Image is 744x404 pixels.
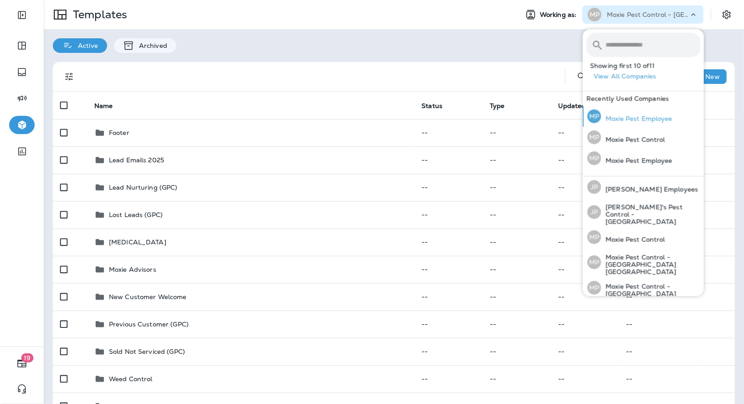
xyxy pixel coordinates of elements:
[619,283,735,311] td: --
[414,256,482,283] td: --
[109,129,129,136] p: Footer
[482,119,551,146] td: --
[583,148,704,169] button: MPMoxie Pest Employee
[414,146,482,174] td: --
[601,186,698,193] p: [PERSON_NAME] Employees
[414,201,482,228] td: --
[601,283,700,297] p: Moxie Pest Control - [GEOGRAPHIC_DATA]
[619,338,735,365] td: --
[414,228,482,256] td: --
[109,293,187,300] p: New Customer Welcome
[482,201,551,228] td: --
[551,283,619,311] td: --
[587,255,601,269] div: MP
[551,174,619,201] td: --
[421,102,442,110] span: Status
[601,115,672,122] p: Moxie Pest Employee
[587,151,601,165] div: MP
[587,230,601,244] div: MP
[551,311,619,338] td: --
[421,102,454,110] span: Status
[482,256,551,283] td: --
[94,102,113,110] span: Name
[109,156,164,164] p: Lead Emails 2025
[583,197,704,227] button: JP[PERSON_NAME]'s Pest Control - [GEOGRAPHIC_DATA]
[490,102,505,110] span: Type
[587,205,601,219] div: JP
[583,106,704,127] button: MPMoxie Pest Employee
[601,254,700,275] p: Moxie Pest Control - [GEOGRAPHIC_DATA] [GEOGRAPHIC_DATA]
[414,283,482,311] td: --
[73,42,98,49] p: Active
[109,266,156,273] p: Moxie Advisors
[558,102,598,110] span: Updated
[583,248,704,277] button: MPMoxie Pest Control - [GEOGRAPHIC_DATA] [GEOGRAPHIC_DATA]
[551,201,619,228] td: --
[551,365,619,393] td: --
[607,11,689,18] p: Moxie Pest Control - [GEOGRAPHIC_DATA]
[590,69,704,83] button: View All Companies
[94,102,125,110] span: Name
[134,42,167,49] p: Archived
[109,348,185,355] p: Sold Not Serviced (GPC)
[551,146,619,174] td: --
[551,256,619,283] td: --
[558,102,586,110] span: Updated
[109,211,163,218] p: Lost Leads (GPC)
[583,91,704,106] div: Recently Used Companies
[414,174,482,201] td: --
[706,73,720,80] p: New
[69,8,127,21] p: Templates
[601,157,672,164] p: Moxie Pest Employee
[414,338,482,365] td: --
[590,62,704,69] p: Showing first 10 of 11
[619,311,735,338] td: --
[482,283,551,311] td: --
[551,119,619,146] td: --
[619,365,735,393] td: --
[109,238,166,246] p: [MEDICAL_DATA]
[601,203,700,225] p: [PERSON_NAME]'s Pest Control - [GEOGRAPHIC_DATA]
[583,227,704,248] button: MPMoxie Pest Control
[414,365,482,393] td: --
[587,281,601,295] div: MP
[482,174,551,201] td: --
[540,11,579,19] span: Working as:
[414,311,482,338] td: --
[482,338,551,365] td: --
[587,109,601,123] div: MP
[490,102,517,110] span: Type
[587,180,601,194] div: JP
[109,375,153,383] p: Weed Control
[551,338,619,365] td: --
[414,119,482,146] td: --
[109,184,178,191] p: Lead Nurturing (GPC)
[718,6,735,23] button: Settings
[573,67,591,86] button: Search Templates
[482,228,551,256] td: --
[601,236,665,243] p: Moxie Pest Control
[551,228,619,256] td: --
[601,136,665,143] p: Moxie Pest Control
[482,146,551,174] td: --
[60,67,78,86] button: Filters
[482,365,551,393] td: --
[587,130,601,144] div: MP
[109,321,189,328] p: Previous Customer (GPC)
[588,8,601,21] div: MP
[9,354,35,373] button: 19
[9,6,35,24] button: Expand Sidebar
[583,176,704,197] button: JP[PERSON_NAME] Employees
[21,353,34,363] span: 19
[583,127,704,148] button: MPMoxie Pest Control
[482,311,551,338] td: --
[583,277,704,299] button: MPMoxie Pest Control - [GEOGRAPHIC_DATA]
